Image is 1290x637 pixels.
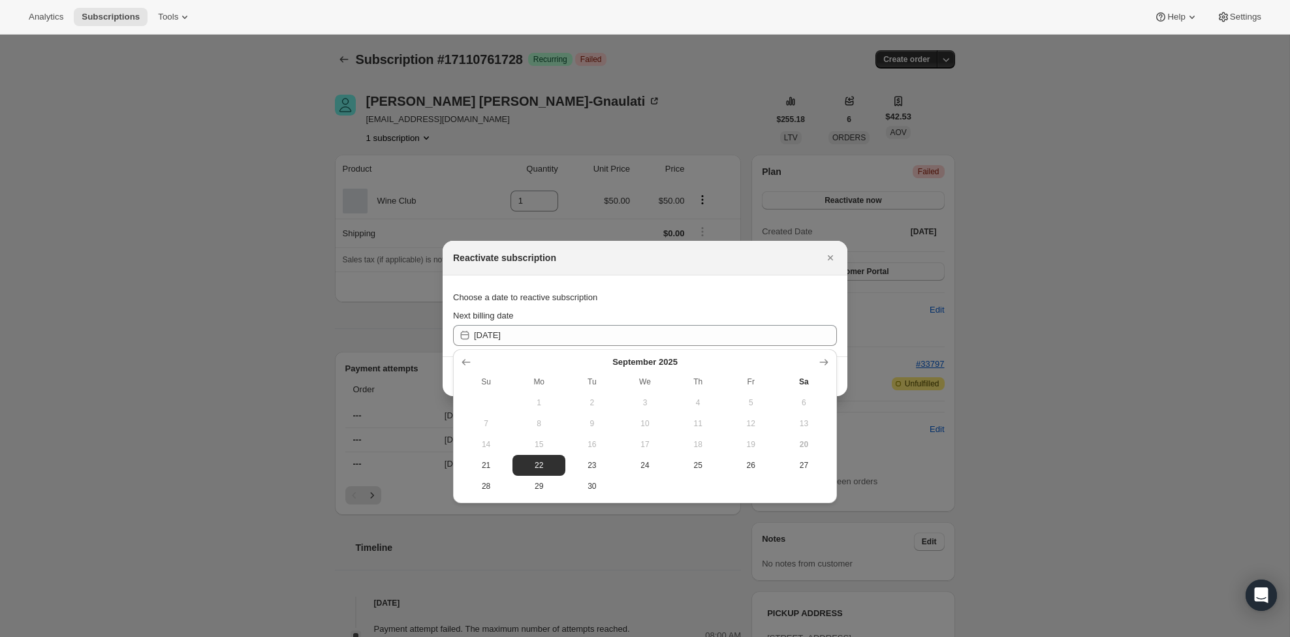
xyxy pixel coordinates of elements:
[783,439,825,450] span: 20
[778,434,830,455] button: Today Saturday September 20 2025
[571,439,613,450] span: 16
[518,460,560,471] span: 22
[1230,12,1261,22] span: Settings
[623,397,666,408] span: 3
[623,377,666,387] span: We
[623,418,666,429] span: 10
[677,377,719,387] span: Th
[518,397,560,408] span: 1
[778,371,830,392] th: Saturday
[730,418,772,429] span: 12
[783,397,825,408] span: 6
[677,439,719,450] span: 18
[465,377,507,387] span: Su
[730,439,772,450] span: 19
[460,371,512,392] th: Sunday
[672,434,725,455] button: Thursday September 18 2025
[821,249,840,267] button: Close
[672,413,725,434] button: Thursday September 11 2025
[623,439,666,450] span: 17
[565,455,618,476] button: Tuesday September 23 2025
[512,392,565,413] button: Monday September 1 2025
[512,476,565,497] button: Monday September 29 2025
[460,434,512,455] button: Sunday September 14 2025
[730,377,772,387] span: Fr
[565,392,618,413] button: Tuesday September 2 2025
[453,311,514,320] span: Next billing date
[465,481,507,491] span: 28
[150,8,199,26] button: Tools
[725,413,778,434] button: Friday September 12 2025
[571,377,613,387] span: Tu
[618,371,671,392] th: Wednesday
[518,439,560,450] span: 15
[778,413,830,434] button: Saturday September 13 2025
[618,434,671,455] button: Wednesday September 17 2025
[82,12,140,22] span: Subscriptions
[730,397,772,408] span: 5
[565,476,618,497] button: Tuesday September 30 2025
[730,460,772,471] span: 26
[571,397,613,408] span: 2
[778,455,830,476] button: Saturday September 27 2025
[725,371,778,392] th: Friday
[1146,8,1206,26] button: Help
[571,481,613,491] span: 30
[571,418,613,429] span: 9
[465,460,507,471] span: 21
[518,418,560,429] span: 8
[460,476,512,497] button: Sunday September 28 2025
[460,413,512,434] button: Sunday September 7 2025
[512,455,565,476] button: Monday September 22 2025
[453,286,837,309] div: Choose a date to reactive subscription
[565,413,618,434] button: Tuesday September 9 2025
[623,460,666,471] span: 24
[778,392,830,413] button: Saturday September 6 2025
[453,251,556,264] h2: Reactivate subscription
[158,12,178,22] span: Tools
[783,377,825,387] span: Sa
[565,434,618,455] button: Tuesday September 16 2025
[815,353,833,371] button: Show next month, October 2025
[618,413,671,434] button: Wednesday September 10 2025
[677,397,719,408] span: 4
[571,460,613,471] span: 23
[783,460,825,471] span: 27
[672,371,725,392] th: Thursday
[677,418,719,429] span: 11
[672,392,725,413] button: Thursday September 4 2025
[21,8,71,26] button: Analytics
[565,371,618,392] th: Tuesday
[1167,12,1185,22] span: Help
[512,371,565,392] th: Monday
[29,12,63,22] span: Analytics
[1246,580,1277,611] div: Open Intercom Messenger
[512,413,565,434] button: Monday September 8 2025
[460,455,512,476] button: Sunday September 21 2025
[677,460,719,471] span: 25
[74,8,148,26] button: Subscriptions
[518,481,560,491] span: 29
[725,455,778,476] button: Friday September 26 2025
[465,439,507,450] span: 14
[512,434,565,455] button: Monday September 15 2025
[465,418,507,429] span: 7
[518,377,560,387] span: Mo
[618,392,671,413] button: Wednesday September 3 2025
[725,434,778,455] button: Friday September 19 2025
[457,353,475,371] button: Show previous month, August 2025
[672,455,725,476] button: Thursday September 25 2025
[618,455,671,476] button: Wednesday September 24 2025
[725,392,778,413] button: Friday September 5 2025
[1209,8,1269,26] button: Settings
[783,418,825,429] span: 13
